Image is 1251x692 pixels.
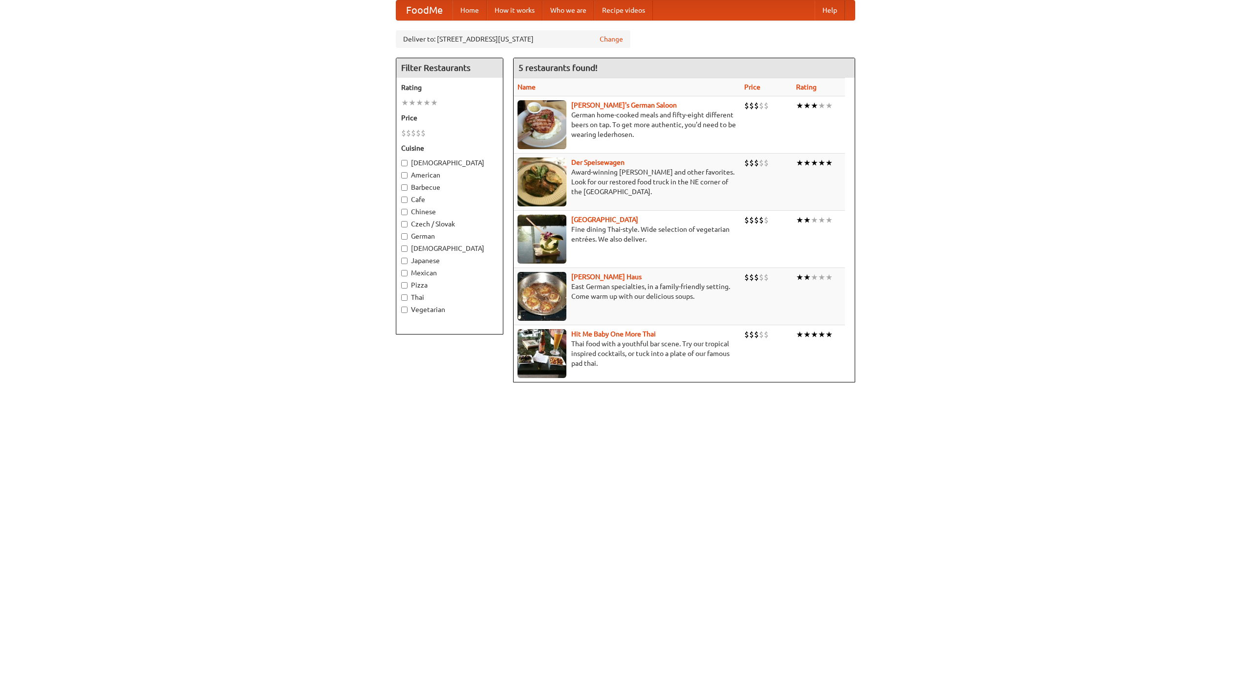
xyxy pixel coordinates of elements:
[571,158,625,166] a: Der Speisewagen
[401,282,408,289] input: Pizza
[518,329,566,378] img: babythai.jpg
[803,157,811,168] li: ★
[401,182,498,192] label: Barbecue
[796,215,803,225] li: ★
[818,157,825,168] li: ★
[759,100,764,111] li: $
[754,157,759,168] li: $
[401,113,498,123] h5: Price
[401,97,409,108] li: ★
[759,157,764,168] li: $
[825,329,833,340] li: ★
[803,329,811,340] li: ★
[749,272,754,283] li: $
[401,258,408,264] input: Japanese
[401,292,498,302] label: Thai
[401,268,498,278] label: Mexican
[764,157,769,168] li: $
[518,339,736,368] p: Thai food with a youthful bar scene. Try our tropical inspired cocktails, or tuck into a plate of...
[401,207,498,217] label: Chinese
[518,157,566,206] img: speisewagen.jpg
[571,216,638,223] a: [GEOGRAPHIC_DATA]
[396,0,453,20] a: FoodMe
[571,273,642,281] a: [PERSON_NAME] Haus
[744,272,749,283] li: $
[796,329,803,340] li: ★
[744,83,760,91] a: Price
[754,329,759,340] li: $
[796,272,803,283] li: ★
[749,215,754,225] li: $
[749,157,754,168] li: $
[744,100,749,111] li: $
[759,272,764,283] li: $
[453,0,487,20] a: Home
[811,157,818,168] li: ★
[401,233,408,240] input: German
[409,97,416,108] li: ★
[406,128,411,138] li: $
[416,97,423,108] li: ★
[744,157,749,168] li: $
[401,231,498,241] label: German
[749,100,754,111] li: $
[401,128,406,138] li: $
[518,110,736,139] p: German home-cooked meals and fifty-eight different beers on tap. To get more authentic, you'd nee...
[401,197,408,203] input: Cafe
[754,215,759,225] li: $
[401,280,498,290] label: Pizza
[518,272,566,321] img: kohlhaus.jpg
[401,307,408,313] input: Vegetarian
[825,215,833,225] li: ★
[571,330,656,338] b: Hit Me Baby One More Thai
[518,167,736,197] p: Award-winning [PERSON_NAME] and other favorites. Look for our restored food truck in the NE corne...
[542,0,594,20] a: Who we are
[416,128,421,138] li: $
[825,272,833,283] li: ★
[401,160,408,166] input: [DEMOGRAPHIC_DATA]
[764,272,769,283] li: $
[803,272,811,283] li: ★
[571,101,677,109] b: [PERSON_NAME]'s German Saloon
[600,34,623,44] a: Change
[803,100,811,111] li: ★
[811,272,818,283] li: ★
[401,83,498,92] h5: Rating
[401,219,498,229] label: Czech / Slovak
[411,128,416,138] li: $
[401,244,498,253] label: [DEMOGRAPHIC_DATA]
[401,209,408,215] input: Chinese
[487,0,542,20] a: How it works
[401,158,498,168] label: [DEMOGRAPHIC_DATA]
[396,30,630,48] div: Deliver to: [STREET_ADDRESS][US_STATE]
[803,215,811,225] li: ★
[815,0,845,20] a: Help
[401,270,408,276] input: Mexican
[754,272,759,283] li: $
[401,195,498,204] label: Cafe
[594,0,653,20] a: Recipe videos
[744,329,749,340] li: $
[818,100,825,111] li: ★
[518,282,736,301] p: East German specialties, in a family-friendly setting. Come warm up with our delicious soups.
[423,97,431,108] li: ★
[518,83,536,91] a: Name
[401,294,408,301] input: Thai
[401,170,498,180] label: American
[818,272,825,283] li: ★
[518,224,736,244] p: Fine dining Thai-style. Wide selection of vegetarian entrées. We also deliver.
[759,215,764,225] li: $
[401,256,498,266] label: Japanese
[764,329,769,340] li: $
[396,58,503,78] h4: Filter Restaurants
[754,100,759,111] li: $
[401,246,408,252] input: [DEMOGRAPHIC_DATA]
[401,221,408,227] input: Czech / Slovak
[744,215,749,225] li: $
[764,100,769,111] li: $
[811,329,818,340] li: ★
[764,215,769,225] li: $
